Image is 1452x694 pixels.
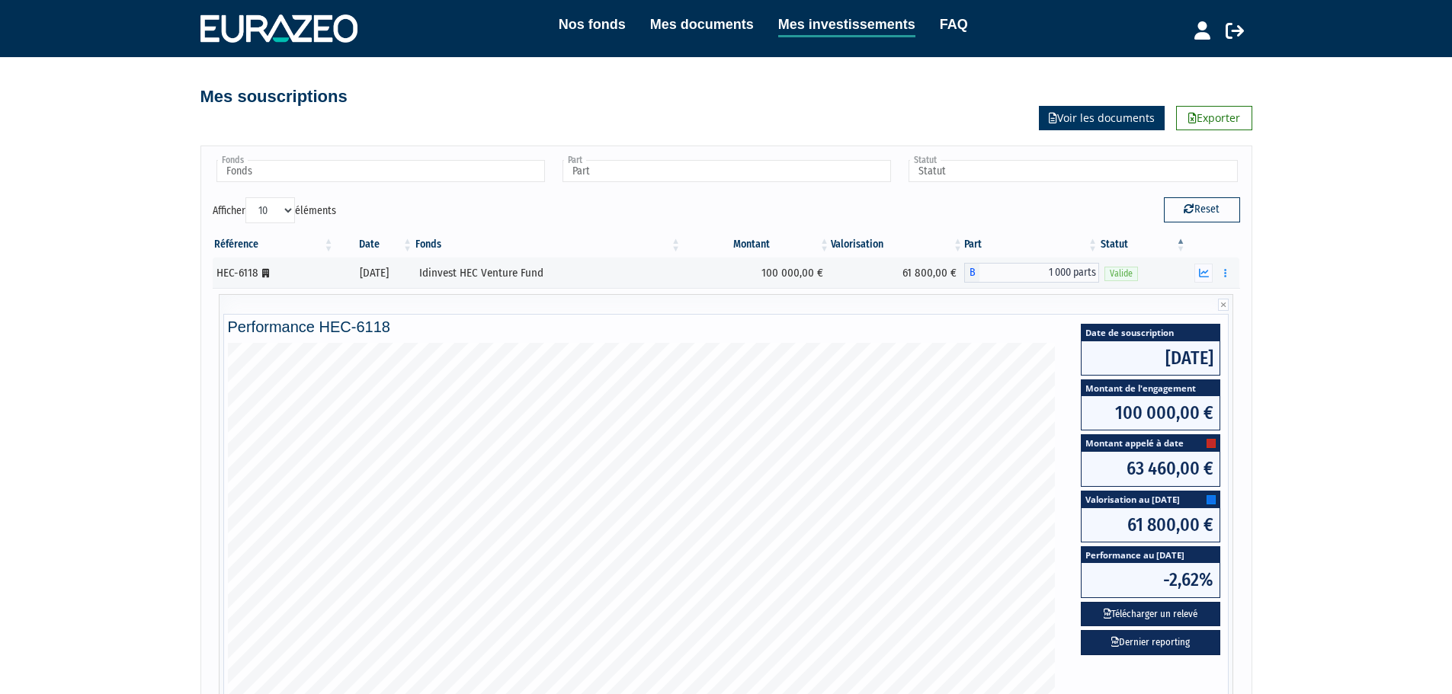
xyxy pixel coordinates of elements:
[200,14,357,42] img: 1732889491-logotype_eurazeo_blanc_rvb.png
[682,232,831,257] th: Montant: activer pour trier la colonne par ordre croissant
[1099,232,1187,257] th: Statut : activer pour trier la colonne par ordre d&eacute;croissant
[778,14,915,37] a: Mes investissements
[213,232,335,257] th: Référence : activer pour trier la colonne par ordre croissant
[682,257,831,288] td: 100 000,00 €
[1082,491,1220,508] span: Valorisation au [DATE]
[1082,396,1220,430] span: 100 000,00 €
[1082,508,1220,542] span: 61 800,00 €
[1082,547,1220,563] span: Performance au [DATE]
[1082,325,1220,341] span: Date de souscription
[335,232,414,257] th: Date: activer pour trier la colonne par ordre croissant
[1082,341,1220,375] span: [DATE]
[831,232,964,257] th: Valorisation: activer pour trier la colonne par ordre croissant
[559,14,626,35] a: Nos fonds
[341,265,409,281] div: [DATE]
[262,269,269,278] i: [Français] Personne morale
[979,263,1099,283] span: 1 000 parts
[1164,197,1240,222] button: Reset
[419,265,677,281] div: Idinvest HEC Venture Fund
[1082,563,1220,596] span: -2,62%
[216,265,330,281] div: HEC-6118
[1104,267,1138,281] span: Valide
[964,263,1099,283] div: B - Idinvest HEC Venture Fund
[228,318,1225,335] h4: Performance HEC-6118
[964,263,979,283] span: B
[1081,630,1220,655] a: Dernier reporting
[245,197,295,223] select: Afficheréléments
[964,232,1099,257] th: Part: activer pour trier la colonne par ordre croissant
[1081,602,1220,627] button: Télécharger un relevé
[1039,106,1165,130] a: Voir les documents
[213,197,336,223] label: Afficher éléments
[200,88,348,106] h4: Mes souscriptions
[1082,452,1220,485] span: 63 460,00 €
[414,232,682,257] th: Fonds: activer pour trier la colonne par ordre croissant
[650,14,754,35] a: Mes documents
[940,14,968,35] a: FAQ
[1082,435,1220,452] span: Montant appelé à date
[1082,380,1220,396] span: Montant de l'engagement
[1176,106,1252,130] a: Exporter
[831,257,964,288] td: 61 800,00 €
